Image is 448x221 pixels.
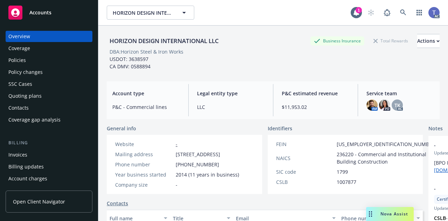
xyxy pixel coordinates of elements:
div: Quoting plans [8,90,42,102]
div: Overview [8,31,30,42]
div: Billing [6,139,92,146]
div: Invoices [8,149,27,160]
div: Year business started [115,171,173,178]
div: Phone number [115,161,173,168]
div: HORIZON DESIGN INTERNATIONAL LLC [107,36,222,46]
a: Overview [6,31,92,42]
div: FEIN [276,140,334,148]
span: P&C estimated revenue [282,90,349,97]
a: Account charges [6,173,92,184]
span: 1007877 [337,178,356,186]
a: Billing updates [6,161,92,172]
span: HORIZON DESIGN INTERNATIONAL LLC [113,9,173,16]
a: Coverage gap analysis [6,114,92,125]
a: Switch app [412,6,426,20]
div: Policies [8,55,26,66]
span: - [176,181,177,188]
div: SIC code [276,168,334,175]
span: Nova Assist [380,211,408,217]
a: - [176,141,177,147]
a: SSC Cases [6,78,92,90]
img: photo [379,99,390,111]
div: Business Insurance [310,36,364,45]
span: [PHONE_NUMBER] [176,161,219,168]
span: $11,953.02 [282,103,349,111]
div: SSC Cases [8,78,32,90]
a: Start snowing [364,6,378,20]
div: Mailing address [115,151,173,158]
button: Nova Assist [366,207,414,221]
span: Legal entity type [197,90,265,97]
img: photo [366,99,378,111]
button: Actions [417,34,440,48]
span: 2014 (11 years in business) [176,171,239,178]
span: [US_EMPLOYER_IDENTIFICATION_NUMBER] [337,140,437,148]
button: HORIZON DESIGN INTERNATIONAL LLC [107,6,194,20]
span: USDOT: 3638597 CA DMV: 0588894 [110,56,150,70]
a: Coverage [6,43,92,54]
div: Policy changes [8,67,43,78]
div: Total Rewards [370,36,412,45]
span: 1799 [337,168,348,175]
a: Contacts [6,102,92,113]
a: Contacts [107,200,128,207]
a: Invoices [6,149,92,160]
div: DBA: Horizon Steel & Iron Works [110,48,183,55]
span: Identifiers [268,125,292,132]
a: Policy changes [6,67,92,78]
a: Quoting plans [6,90,92,102]
a: Policies [6,55,92,66]
span: General info [107,125,136,132]
div: 1 [356,7,362,13]
span: Notes [428,125,443,133]
span: Account type [112,90,180,97]
div: Coverage [8,43,30,54]
a: Search [396,6,410,20]
img: photo [428,7,440,18]
span: Open Client Navigator [13,198,65,205]
span: TK [394,102,400,109]
div: Drag to move [366,207,375,221]
div: Coverage gap analysis [8,114,61,125]
div: Website [115,140,173,148]
span: Service team [366,90,434,97]
span: P&C - Commercial lines [112,103,180,111]
div: Company size [115,181,173,188]
a: Accounts [6,3,92,22]
div: Contacts [8,102,29,113]
div: Account charges [8,173,47,184]
span: [STREET_ADDRESS] [176,151,220,158]
div: Billing updates [8,161,44,172]
span: 236220 - Commercial and Institutional Building Construction [337,151,437,165]
span: LLC [197,103,265,111]
a: Report a Bug [380,6,394,20]
span: Accounts [29,10,51,15]
div: CSLB [276,178,334,186]
div: NAICS [276,154,334,162]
